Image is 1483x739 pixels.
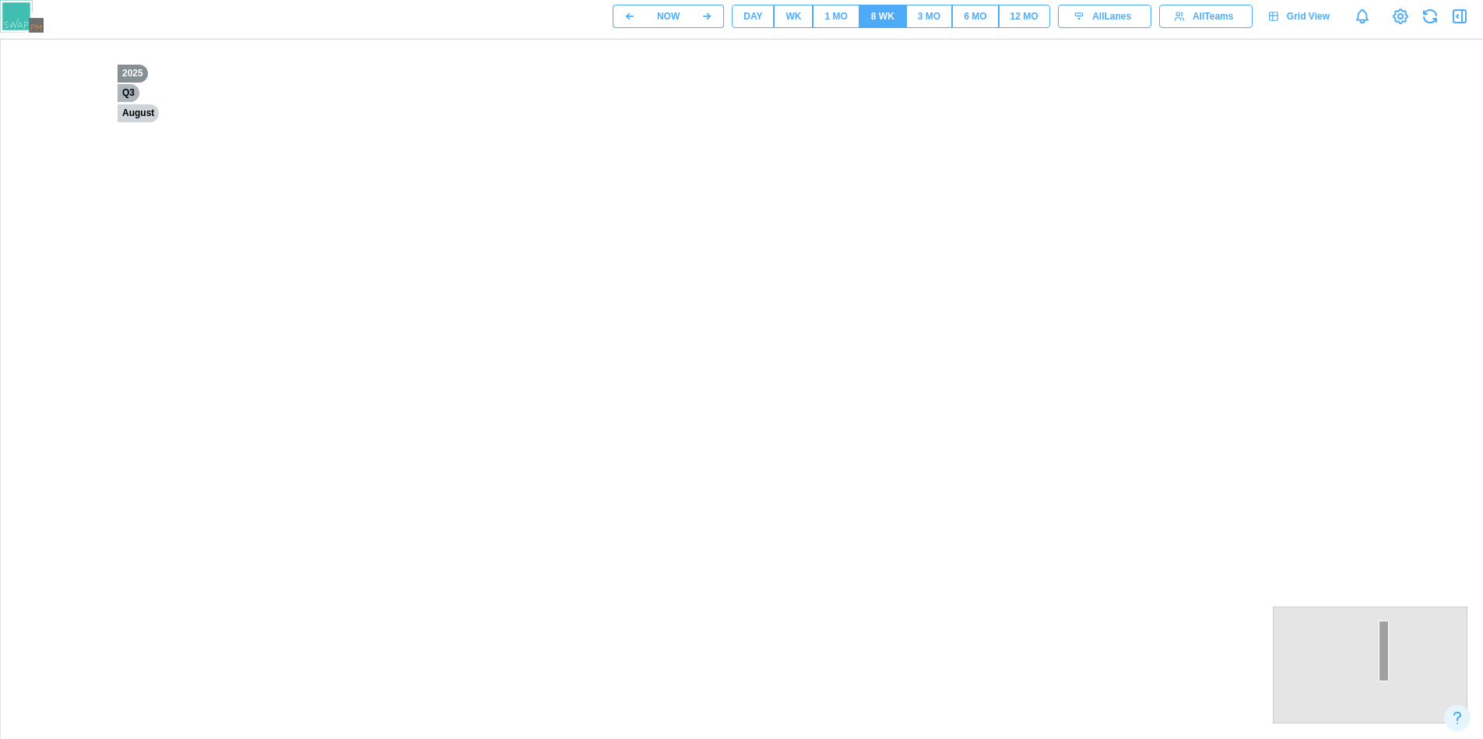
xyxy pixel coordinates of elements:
[785,9,801,24] div: WK
[646,5,691,28] button: NOW
[906,5,952,28] button: 3 MO
[918,9,940,24] div: 3 MO
[1260,5,1341,28] a: Grid View
[824,9,847,24] div: 1 MO
[1193,5,1233,27] span: All Teams
[774,5,813,28] button: WK
[1449,5,1471,27] button: Open Drawer
[1287,5,1330,27] span: Grid View
[1390,5,1411,27] a: View Project
[813,5,859,28] button: 1 MO
[964,9,986,24] div: 6 MO
[871,9,894,24] div: 8 WK
[732,5,774,28] button: DAY
[743,9,762,24] div: DAY
[657,9,680,24] div: NOW
[1092,5,1131,27] span: All Lanes
[999,5,1050,28] button: 12 MO
[952,5,998,28] button: 6 MO
[859,5,906,28] button: 8 WK
[1010,9,1038,24] div: 12 MO
[1058,5,1151,28] button: AllLanes
[1159,5,1253,28] button: AllTeams
[1349,3,1376,30] a: Notifications
[1419,5,1441,27] button: Refresh Grid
